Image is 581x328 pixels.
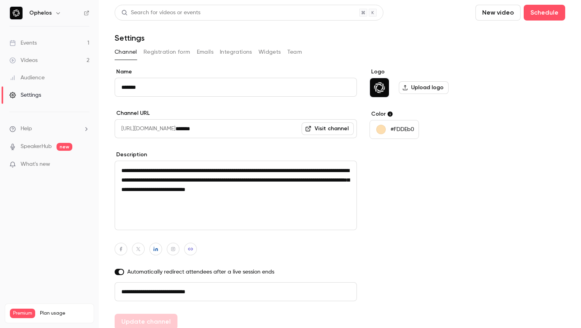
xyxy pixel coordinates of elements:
[370,110,491,118] label: Color
[9,56,38,64] div: Videos
[9,74,45,82] div: Audience
[287,46,302,58] button: Team
[10,7,23,19] img: Ophelos
[370,120,419,139] button: #FDDEb0
[9,39,37,47] div: Events
[21,160,50,169] span: What's new
[115,151,357,159] label: Description
[390,126,414,133] p: #FDDEb0
[115,268,357,276] label: Automatically redirect attendees after a live session ends
[370,78,389,97] img: Ophelos
[9,91,41,99] div: Settings
[475,5,521,21] button: New video
[197,46,213,58] button: Emails
[302,122,354,135] a: Visit channel
[115,68,357,76] label: Name
[57,143,72,151] span: new
[115,46,137,58] button: Channel
[143,46,191,58] button: Registration form
[258,46,281,58] button: Widgets
[399,81,449,94] label: Upload logo
[21,125,32,133] span: Help
[21,142,52,151] a: SpeakerHub
[370,68,491,76] label: Logo
[9,125,89,133] li: help-dropdown-opener
[10,309,35,318] span: Premium
[115,33,145,43] h1: Settings
[40,310,89,317] span: Plan usage
[121,9,200,17] div: Search for videos or events
[115,119,175,138] span: [URL][DOMAIN_NAME]
[115,109,357,117] label: Channel URL
[29,9,52,17] h6: Ophelos
[524,5,565,21] button: Schedule
[220,46,252,58] button: Integrations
